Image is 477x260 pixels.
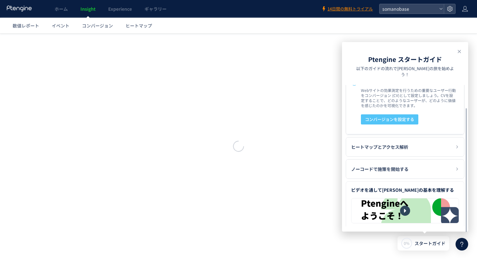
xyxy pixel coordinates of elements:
[355,65,456,77] p: 以下のガイドの流れで[PERSON_NAME]の旅を始めよう！
[346,76,464,134] div: Ptengineの初期設定
[108,6,132,12] span: Experience
[321,6,373,12] a: 14日間の無料トライアル
[351,87,459,128] div: 1コンバージョン目標を設定
[346,182,464,193] div: ビデオを通して[PERSON_NAME]の基本を理解する
[327,6,373,12] span: 14日間の無料トライアル
[361,88,456,108] p: Webサイトの効果測定を行うための重要なユーザー行動をコンバージョン (CV)として設定しましょう。CVを設定することで、どのようなユーザーが、どのように価値を感じたのかを可視化できます。
[82,22,113,29] span: コンバージョン
[361,114,418,124] button: コンバージョンを設定する
[351,160,409,178] span: ノーコードで施策を開始する
[346,160,464,178] div: ノーコードで施策を開始する
[52,22,69,29] span: イベント
[55,6,68,12] span: ホーム
[351,137,408,156] span: ヒートマップとアクセス解析
[13,22,39,29] span: 数値レポート
[404,240,409,246] span: 0%
[365,114,414,124] span: コンバージョンを設定する
[415,240,445,247] span: スタートガイド
[80,6,96,12] span: Insight
[342,55,468,64] h2: Ptengine スタートガイド
[144,6,167,12] span: ギャラリー
[380,4,437,14] span: somanobase
[126,22,152,29] span: ヒートマップ
[346,137,464,156] div: ヒートマップとアクセス解析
